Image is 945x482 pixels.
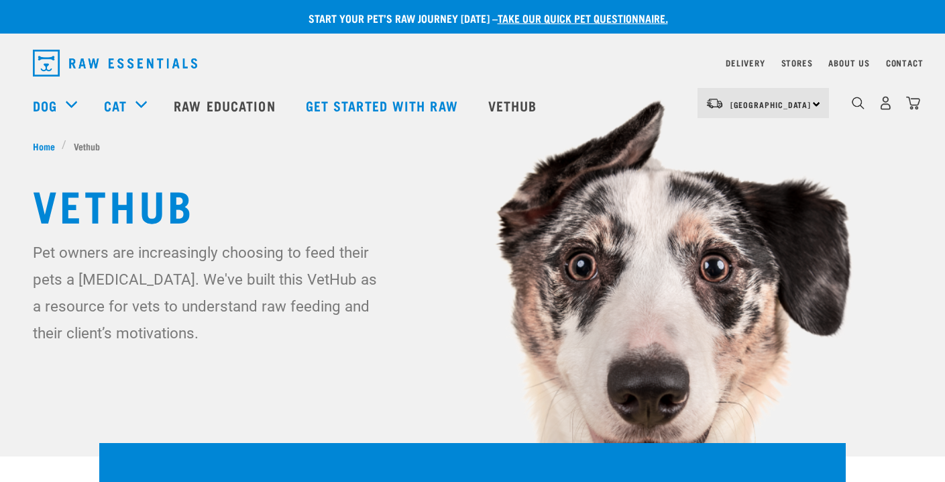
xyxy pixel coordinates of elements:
[104,95,127,115] a: Cat
[852,97,865,109] img: home-icon-1@2x.png
[160,79,292,132] a: Raw Education
[879,96,893,110] img: user.png
[781,60,813,65] a: Stores
[730,102,812,107] span: [GEOGRAPHIC_DATA]
[33,139,62,153] a: Home
[33,139,913,153] nav: breadcrumbs
[706,97,724,109] img: van-moving.png
[33,50,197,77] img: Raw Essentials Logo
[33,180,913,228] h1: Vethub
[726,60,765,65] a: Delivery
[22,44,924,82] nav: dropdown navigation
[33,139,55,153] span: Home
[475,79,554,132] a: Vethub
[906,96,920,110] img: home-icon@2x.png
[498,15,668,21] a: take our quick pet questionnaire.
[292,79,475,132] a: Get started with Raw
[886,60,924,65] a: Contact
[33,239,385,346] p: Pet owners are increasingly choosing to feed their pets a [MEDICAL_DATA]. We've built this VetHub...
[828,60,869,65] a: About Us
[33,95,57,115] a: Dog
